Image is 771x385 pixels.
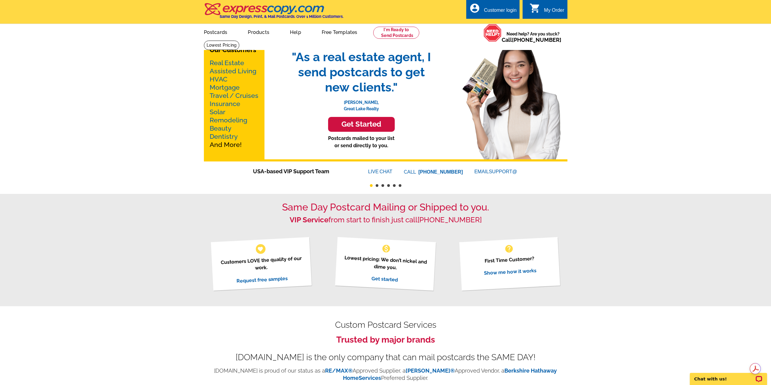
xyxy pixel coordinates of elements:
h3: Trusted by major brands [204,335,567,345]
h1: Same Day Postcard Mailing or Shipped to you. [204,201,567,213]
a: [PHONE_NUMBER] [512,37,561,43]
a: Solar [210,108,225,116]
h2: Custom Postcard Services [204,321,567,329]
a: Assisted Living [210,67,256,75]
a: Products [238,25,279,39]
button: 2 of 6 [376,184,378,187]
span: "As a real estate agent, I send postcards to get new clients." [286,49,437,95]
div: My Order [544,8,564,16]
a: Dentistry [210,133,238,140]
font: LIVE [368,168,380,175]
iframe: LiveChat chat widget [686,366,771,385]
a: account_circle Customer login [469,7,517,14]
a: Help [280,25,311,39]
a: shopping_cart My Order [530,7,564,14]
button: 3 of 6 [381,184,384,187]
i: account_circle [469,3,480,14]
div: [DOMAIN_NAME] is the only company that can mail postcards the SAME DAY! [204,354,567,361]
a: Postcards [194,25,237,39]
a: Request free samples [236,275,288,284]
strong: VIP Service [290,215,328,224]
span: Call [502,37,561,43]
a: Remodeling [210,116,247,124]
a: [PERSON_NAME]® [406,367,455,374]
p: And More! [210,59,259,149]
a: [PHONE_NUMBER] [417,215,482,224]
p: [PERSON_NAME], Great Lake Realty [286,95,437,112]
a: Insurance [210,100,240,108]
button: 6 of 6 [399,184,401,187]
a: Get started [371,275,398,283]
p: [DOMAIN_NAME] is proud of our status as a Approved Supplier, a Approved Vendor, a Preferred Suppl... [204,367,567,382]
p: Customers LOVE the quality of our work. [218,254,304,274]
button: 5 of 6 [393,184,396,187]
a: LIVECHAT [368,169,392,174]
span: help [504,244,514,254]
font: SUPPORT@ [489,168,518,175]
span: monetization_on [381,244,391,254]
i: shopping_cart [530,3,540,14]
a: [PHONE_NUMBER] [418,169,463,174]
p: First Time Customer? [467,254,552,266]
a: Beauty [210,124,231,132]
p: Postcards mailed to your list or send directly to you. [286,135,437,149]
button: 1 of 6 [370,184,373,187]
a: EMAILSUPPORT@ [474,169,518,174]
h4: Same Day Design, Print, & Mail Postcards. Over 1 Million Customers. [220,14,344,19]
p: Lowest pricing: We don’t nickel and dime you. [343,254,428,273]
h2: from start to finish just call [204,216,567,224]
a: RE/MAX® [325,367,353,374]
div: Customer login [484,8,517,16]
span: USA-based VIP Support Team [253,167,350,175]
a: Same Day Design, Print, & Mail Postcards. Over 1 Million Customers. [204,7,344,19]
img: help [484,24,502,42]
a: Travel / Cruises [210,92,258,99]
a: Mortgage [210,84,240,91]
h3: Get Started [336,120,387,129]
span: favorite [257,246,264,252]
a: Real Estate [210,59,244,67]
a: Show me how it works [484,267,537,276]
button: 4 of 6 [387,184,390,187]
a: Get Started [286,117,437,132]
span: Need help? Are you stuck? [502,31,564,43]
a: Free Templates [312,25,367,39]
font: CALL [404,168,417,176]
a: HVAC [210,75,228,83]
